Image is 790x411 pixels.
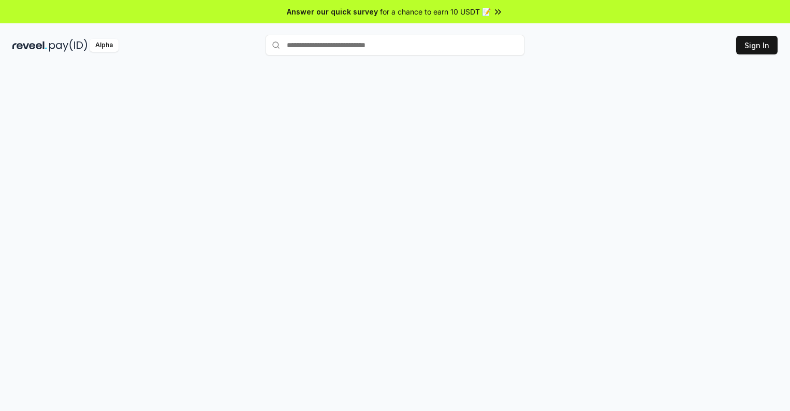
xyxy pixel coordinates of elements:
[287,6,378,17] span: Answer our quick survey
[90,39,119,52] div: Alpha
[736,36,778,54] button: Sign In
[49,39,87,52] img: pay_id
[380,6,491,17] span: for a chance to earn 10 USDT 📝
[12,39,47,52] img: reveel_dark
